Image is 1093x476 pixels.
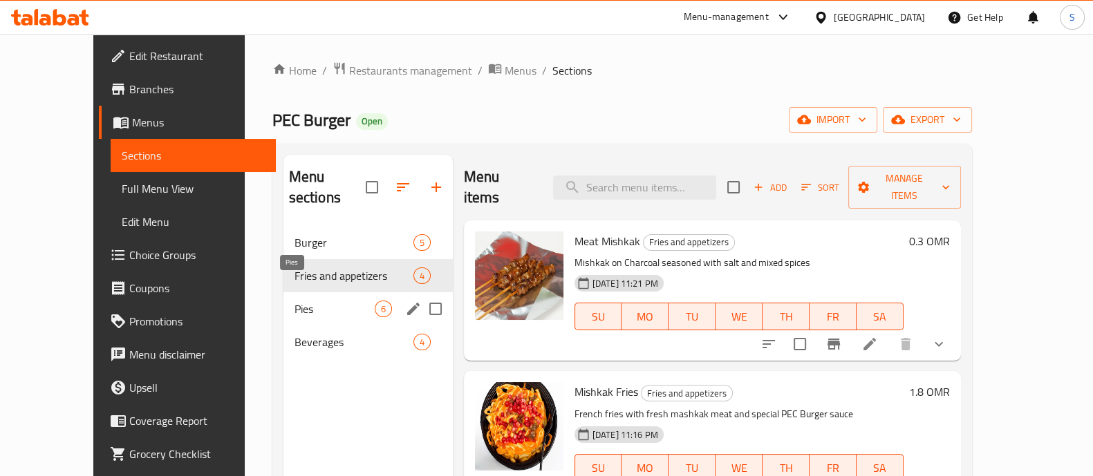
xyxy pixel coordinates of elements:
input: search [553,175,716,200]
span: Choice Groups [129,247,265,263]
div: items [413,334,431,350]
span: TU [674,307,710,327]
span: Sections [552,62,592,79]
a: Coverage Report [99,404,276,437]
button: TU [669,303,716,330]
span: SU [581,307,617,327]
li: / [322,62,327,79]
button: show more [922,327,955,361]
li: / [542,62,547,79]
span: PEC Burger [272,104,351,135]
button: Add [748,177,792,198]
span: Coverage Report [129,412,265,429]
span: Edit Restaurant [129,48,265,64]
button: FR [810,303,857,330]
button: Sort [798,177,843,198]
a: Menus [99,106,276,139]
span: SA [862,307,898,327]
span: Menu disclaimer [129,346,265,363]
span: import [800,111,866,128]
span: Sort [801,180,839,196]
p: French fries with fresh mashkak meat and special PEC Burger sauce [574,406,904,423]
a: Grocery Checklist [99,437,276,470]
button: Branch-specific-item [817,327,850,361]
span: Open [356,115,388,127]
a: Home [272,62,317,79]
span: Grocery Checklist [129,446,265,462]
a: Coupons [99,272,276,305]
div: Fries and appetizers [641,385,733,401]
span: Sort items [792,177,848,198]
div: Pies6edit [283,292,453,325]
span: WE [721,307,757,327]
div: [GEOGRAPHIC_DATA] [834,10,925,25]
div: Menu-management [684,9,769,26]
span: Sort sections [386,171,420,204]
span: 4 [414,336,430,349]
button: SA [857,303,904,330]
span: 5 [414,236,430,249]
button: Add section [420,171,453,204]
span: export [894,111,961,128]
a: Edit Menu [111,205,276,238]
span: Promotions [129,313,265,330]
button: MO [622,303,669,330]
span: [DATE] 11:21 PM [587,277,664,290]
button: export [883,107,972,133]
span: Select to update [785,330,814,359]
span: Fries and appetizers [295,267,413,284]
span: S [1069,10,1075,25]
span: Fries and appetizers [644,234,734,250]
div: Burger5 [283,226,453,259]
a: Menus [488,61,536,79]
h2: Menu sections [289,166,366,208]
button: WE [716,303,763,330]
nav: Menu sections [283,220,453,364]
span: Menus [505,62,536,79]
span: Select all sections [357,173,386,202]
span: Add item [748,177,792,198]
a: Branches [99,73,276,106]
svg: Show Choices [931,336,947,352]
div: Beverages [295,334,413,350]
img: Meat Mishkak [475,231,563,320]
span: Select section [719,173,748,202]
h2: Menu items [464,166,536,208]
span: TH [768,307,804,327]
span: Burger [295,234,413,251]
div: items [375,301,392,317]
a: Choice Groups [99,238,276,272]
a: Edit menu item [861,336,878,352]
a: Restaurants management [333,61,472,79]
a: Sections [111,139,276,172]
span: Fries and appetizers [642,385,732,401]
span: 6 [375,303,391,316]
button: edit [403,298,424,319]
span: Menus [132,114,265,131]
span: [DATE] 11:16 PM [587,428,664,441]
span: Mishkak Fries [574,381,638,402]
span: Add [751,180,789,196]
div: Fries and appetizers4 [283,259,453,292]
span: Coupons [129,280,265,296]
button: delete [889,327,922,361]
li: / [478,62,483,79]
span: Restaurants management [349,62,472,79]
span: Sections [122,147,265,164]
h6: 0.3 OMR [909,231,950,251]
a: Full Menu View [111,172,276,205]
span: Branches [129,81,265,97]
button: Manage items [848,166,961,209]
p: Mishkak on Charcoal seasoned with salt and mixed spices [574,254,904,272]
a: Promotions [99,305,276,338]
span: 4 [414,269,430,283]
div: items [413,267,431,284]
span: Upsell [129,379,265,396]
a: Edit Restaurant [99,39,276,73]
span: Meat Mishkak [574,231,640,251]
button: import [789,107,877,133]
div: Fries and appetizers [643,234,735,251]
button: TH [763,303,810,330]
span: Full Menu View [122,180,265,197]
